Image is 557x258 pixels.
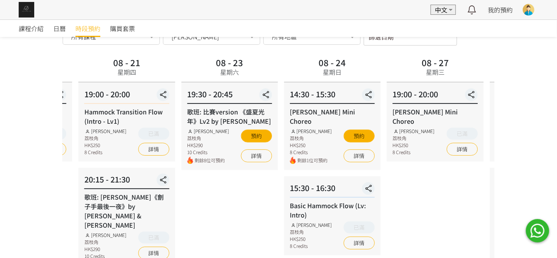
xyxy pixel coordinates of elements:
button: 預約 [241,130,272,142]
div: 歌班: [PERSON_NAME]《劊子手最後一夜》by [PERSON_NAME] & [PERSON_NAME] [84,192,169,230]
a: 我的預約 [488,5,513,14]
div: Hammock Transition Flow (Intro - Lv1) [84,107,169,126]
div: 8 Credits [290,149,332,156]
div: 14:30 - 15:30 [290,88,375,104]
div: [PERSON_NAME] Mini Choreo [290,107,375,126]
div: 荔枝角 [84,135,126,142]
div: 星期四 [117,67,136,77]
a: 詳情 [344,237,375,249]
div: [PERSON_NAME] [84,128,126,135]
input: 篩選日期 [364,29,457,46]
div: 荔枝角 [84,239,126,246]
span: 所有地區 [272,33,297,40]
div: [PERSON_NAME] Mini Choreo [393,107,478,126]
div: 星期三 [426,67,445,77]
a: 課程介紹 [19,20,44,37]
div: 08 - 21 [113,58,140,67]
button: 已滿 [35,128,67,140]
div: 荔枝角 [290,228,332,235]
div: 荔枝角 [290,135,332,142]
img: fire.png [187,157,193,164]
a: 時段預約 [75,20,100,37]
button: 已滿 [138,232,169,244]
div: 星期日 [323,67,342,77]
div: 15:30 - 16:30 [290,182,375,198]
div: 19:00 - 20:00 [393,88,478,104]
div: 荔枝角 [187,135,229,142]
span: 日曆 [53,24,66,33]
div: 8 Credits [393,149,435,156]
button: 預約 [344,130,375,142]
span: 課程介紹 [19,24,44,33]
div: HK$290 [187,142,229,149]
a: 詳情 [138,143,169,156]
div: 10 Credits [187,149,229,156]
span: 剩餘1位可預約 [297,157,332,164]
button: 已滿 [344,221,375,233]
span: 時段預約 [75,24,100,33]
div: 08 - 23 [216,58,243,67]
div: 08 - 24 [319,58,346,67]
div: 荔枝角 [393,135,435,142]
div: [PERSON_NAME] [187,128,229,135]
div: 08 - 27 [422,58,449,67]
span: 購買套票 [110,24,135,33]
a: 購買套票 [110,20,135,37]
span: 所有課程 [71,33,96,40]
div: [PERSON_NAME] [290,128,332,135]
img: fire.png [290,157,296,164]
div: HK$250 [290,142,332,149]
div: HK$250 [290,235,332,242]
div: 20:15 - 21:30 [84,174,169,189]
span: 剩餘8位可預約 [194,157,229,164]
a: 詳情 [241,149,272,162]
div: 8 Credits [84,149,126,156]
div: 8 Credits [290,242,332,249]
a: 詳情 [447,143,478,156]
div: 19:00 - 20:00 [84,88,169,104]
img: img_61c0148bb0266 [19,2,34,18]
div: 星期六 [220,67,239,77]
span: [PERSON_NAME] [172,33,219,40]
div: HK$290 [84,246,126,253]
div: HK$250 [84,142,126,149]
div: [PERSON_NAME] [84,232,126,239]
button: 已滿 [138,128,169,140]
div: [PERSON_NAME] [290,221,332,228]
div: 歌班: 比賽version 《盛夏光年》Lv2 by [PERSON_NAME] [187,107,272,126]
div: Basic Hammock Flow (Lv: Intro) [290,201,375,219]
div: 19:30 - 20:45 [187,88,272,104]
a: 日曆 [53,20,66,37]
button: 已滿 [447,128,478,140]
div: HK$250 [393,142,435,149]
div: [PERSON_NAME] [393,128,435,135]
a: 詳情 [344,149,375,162]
